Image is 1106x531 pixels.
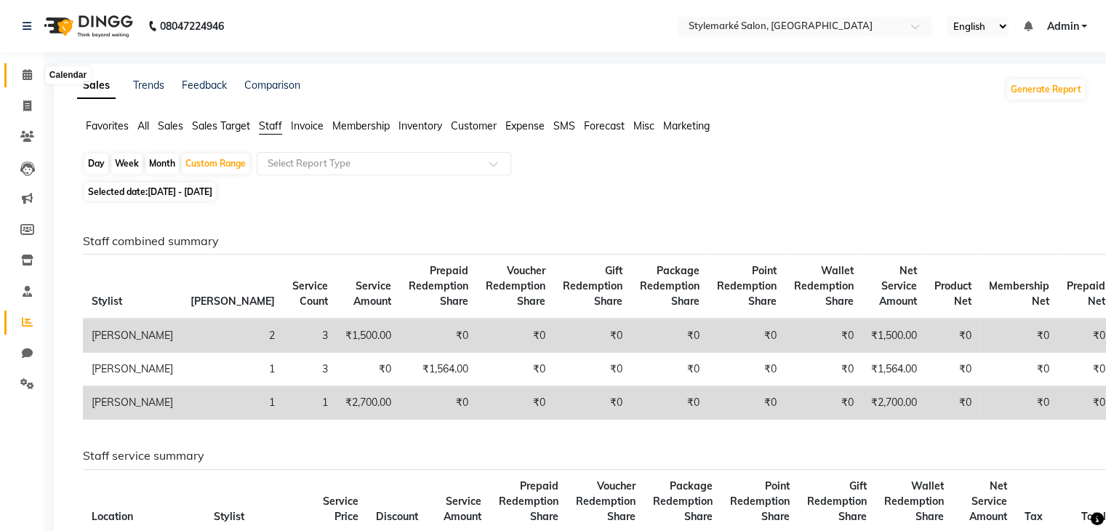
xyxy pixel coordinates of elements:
[451,119,497,132] span: Customer
[409,264,468,308] span: Prepaid Redemption Share
[862,353,926,386] td: ₹1,564.00
[989,279,1049,308] span: Membership Net
[926,319,980,353] td: ₹0
[640,264,700,308] span: Package Redemption Share
[284,319,337,353] td: 3
[284,353,337,386] td: 3
[160,6,224,47] b: 08047224946
[83,449,1075,463] h6: Staff service summary
[708,319,785,353] td: ₹0
[284,386,337,420] td: 1
[1025,510,1043,523] span: Tax
[785,319,862,353] td: ₹0
[980,386,1058,420] td: ₹0
[631,386,708,420] td: ₹0
[584,119,625,132] span: Forecast
[862,319,926,353] td: ₹1,500.00
[291,119,324,132] span: Invoice
[926,386,980,420] td: ₹0
[182,386,284,420] td: 1
[499,479,558,523] span: Prepaid Redemption Share
[631,319,708,353] td: ₹0
[158,119,183,132] span: Sales
[1046,19,1078,34] span: Admin
[663,119,710,132] span: Marketing
[192,119,250,132] span: Sales Target
[259,119,282,132] span: Staff
[477,319,554,353] td: ₹0
[337,353,400,386] td: ₹0
[337,386,400,420] td: ₹2,700.00
[708,353,785,386] td: ₹0
[332,119,390,132] span: Membership
[633,119,654,132] span: Misc
[337,319,400,353] td: ₹1,500.00
[400,353,477,386] td: ₹1,564.00
[214,510,244,523] span: Stylist
[969,479,1007,523] span: Net Service Amount
[884,479,944,523] span: Wallet Redemption Share
[182,79,227,92] a: Feedback
[730,479,790,523] span: Point Redemption Share
[879,264,917,308] span: Net Service Amount
[92,295,122,308] span: Stylist
[554,386,631,420] td: ₹0
[353,279,391,308] span: Service Amount
[182,153,249,174] div: Custom Range
[83,386,182,420] td: [PERSON_NAME]
[708,386,785,420] td: ₹0
[46,67,90,84] div: Calendar
[486,264,545,308] span: Voucher Redemption Share
[111,153,143,174] div: Week
[92,510,133,523] span: Location
[553,119,575,132] span: SMS
[133,79,164,92] a: Trends
[182,353,284,386] td: 1
[182,319,284,353] td: 2
[1081,510,1106,523] span: Total
[400,319,477,353] td: ₹0
[794,264,854,308] span: Wallet Redemption Share
[148,186,212,197] span: [DATE] - [DATE]
[145,153,179,174] div: Month
[554,319,631,353] td: ₹0
[576,479,636,523] span: Voucher Redemption Share
[926,353,980,386] td: ₹0
[84,183,216,201] span: Selected date:
[84,153,108,174] div: Day
[292,279,328,308] span: Service Count
[785,353,862,386] td: ₹0
[444,495,481,523] span: Service Amount
[477,386,554,420] td: ₹0
[934,279,971,308] span: Product Net
[244,79,300,92] a: Comparison
[83,234,1075,248] h6: Staff combined summary
[376,510,418,523] span: Discount
[563,264,622,308] span: Gift Redemption Share
[1007,79,1085,100] button: Generate Report
[83,353,182,386] td: [PERSON_NAME]
[86,119,129,132] span: Favorites
[631,353,708,386] td: ₹0
[1067,279,1105,308] span: Prepaid Net
[477,353,554,386] td: ₹0
[37,6,137,47] img: logo
[137,119,149,132] span: All
[807,479,867,523] span: Gift Redemption Share
[398,119,442,132] span: Inventory
[323,495,358,523] span: Service Price
[717,264,777,308] span: Point Redemption Share
[191,295,275,308] span: [PERSON_NAME]
[862,386,926,420] td: ₹2,700.00
[554,353,631,386] td: ₹0
[980,319,1058,353] td: ₹0
[980,353,1058,386] td: ₹0
[400,386,477,420] td: ₹0
[83,319,182,353] td: [PERSON_NAME]
[505,119,545,132] span: Expense
[653,479,713,523] span: Package Redemption Share
[785,386,862,420] td: ₹0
